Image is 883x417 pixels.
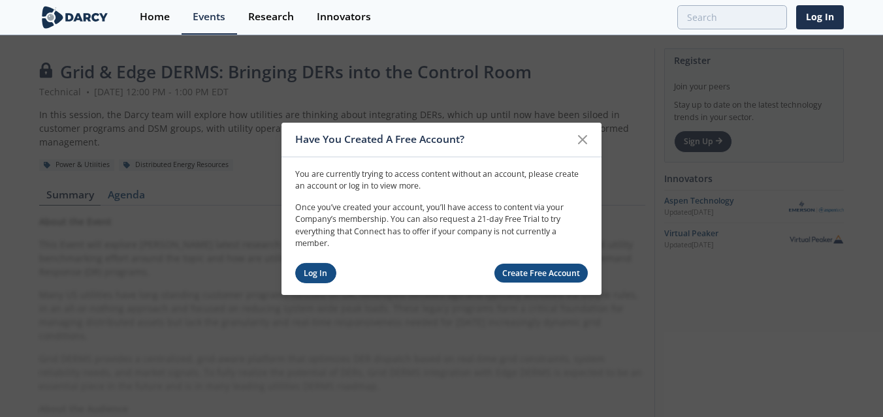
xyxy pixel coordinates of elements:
p: Once you’ve created your account, you’ll have access to content via your Company’s membership. Yo... [295,202,588,250]
a: Log In [796,5,844,29]
p: You are currently trying to access content without an account, please create an account or log in... [295,168,588,193]
div: Events [193,12,225,22]
div: Innovators [317,12,371,22]
div: Research [248,12,294,22]
img: logo-wide.svg [39,6,110,29]
div: Have You Created A Free Account? [295,127,570,152]
input: Advanced Search [677,5,787,29]
a: Create Free Account [494,264,588,283]
div: Home [140,12,170,22]
a: Log In [295,263,336,283]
